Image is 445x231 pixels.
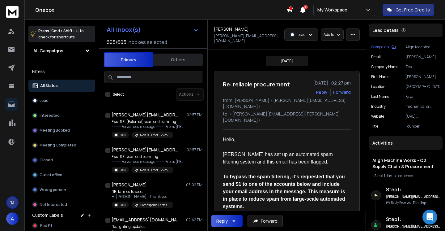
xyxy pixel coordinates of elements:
p: Email [371,54,381,59]
span: Cmd + Shift + k [50,27,78,34]
p: Get Free Credits [396,7,430,13]
p: [PERSON_NAME][EMAIL_ADDRESS][DOMAIN_NAME] [405,54,440,59]
button: Reply [211,215,243,227]
p: [URL][DOMAIN_NAME] [405,114,440,119]
p: Interested [40,113,60,118]
p: Out of office [40,172,62,177]
button: Forward [248,215,283,227]
p: All Status [40,83,58,88]
button: Primary [104,52,153,67]
p: [GEOGRAPHIC_DATA] [405,84,440,89]
p: mechanical or industrial engineering [405,104,440,109]
div: Forward [333,89,351,95]
p: Not Interested [40,202,67,207]
p: Website [371,114,384,119]
b: To bypass the spam filtering, it's requested that you send $1 to one of the accounts below and in... [223,174,346,209]
h1: Onebox [35,6,286,14]
p: [PERSON_NAME] [405,74,440,79]
button: A [6,212,19,225]
h1: Re: reliable procurement [223,80,290,89]
p: Lead [40,98,49,103]
p: 03:02 PM [186,182,202,187]
span: 605 / 605 [107,38,126,46]
p: Lead [120,203,126,207]
p: RE: farmed to spec [112,189,173,194]
p: ---------- Forwarded message --------- From: [PERSON_NAME] [112,124,186,129]
p: Lead [120,133,126,137]
h3: Inboxes selected [128,38,167,46]
p: First Name [371,74,389,79]
p: Campaign [371,45,389,50]
p: 02:57 PM [187,112,202,117]
button: Others [153,53,203,67]
p: Last Name [371,94,389,99]
button: Campaign [371,45,396,50]
p: ---------- Forwarded message --------- From: [PERSON_NAME] [112,159,186,164]
p: Hi [PERSON_NAME] – Thank you [112,194,173,199]
p: Re: lighting updates [112,224,173,229]
p: Founder [405,124,440,129]
h6: [PERSON_NAME][EMAIL_ADDRESS][PERSON_NAME][DOMAIN_NAME] [386,194,440,199]
span: 2 [303,5,308,9]
p: Meeting Booked [40,128,70,133]
button: Get Free Credits [383,4,434,16]
p: Reply Received [391,200,426,205]
p: Fwd: RE: year-end planning [112,154,186,159]
p: Align Machine Works - C2: Supply Chain & Procurement [405,45,440,50]
h3: Custom Labels [32,212,63,218]
button: Out of office [28,169,95,181]
button: Lead [28,94,95,107]
h6: [PERSON_NAME][EMAIL_ADDRESS][PERSON_NAME][DOMAIN_NAME] [386,224,440,229]
p: industry [371,104,386,109]
p: 02:42 PM [186,217,202,222]
h1: All Inbox(s) [107,27,141,33]
p: Lead [298,32,306,37]
button: Reply [316,89,328,95]
h6: Step 1 : [386,186,440,193]
img: logo [6,6,19,18]
button: Meeting Booked [28,124,95,137]
p: Nexus Direct - V22b Messaging - Q4/Giving [DATE] planning - retarget [140,133,170,137]
h1: [PERSON_NAME] [214,26,249,32]
p: Fayal [405,94,440,99]
button: All Inbox(s) [102,24,204,36]
div: Activities [369,136,443,150]
button: Not Interested [28,198,95,211]
p: Add to [324,32,334,37]
p: Fwd: RE: [External] year-end planning [112,119,186,124]
p: Closed [40,158,53,163]
p: from: [PERSON_NAME] <[PERSON_NAME][EMAIL_ADDRESS][DOMAIN_NAME]> [223,97,351,110]
button: Closed [28,154,95,166]
h1: [PERSON_NAME] [112,182,147,188]
button: Interested [28,109,95,122]
p: location [371,84,385,89]
p: [DATE] : 02:27 pm [313,80,351,86]
div: Reply [216,218,228,224]
h1: [PERSON_NAME][EMAIL_ADDRESS][DOMAIN_NAME] [112,147,180,153]
h1: Align Machine Works - C2: Supply Chain & Procurement [372,157,439,170]
p: Company Name [371,64,398,69]
button: Wrong person [28,184,95,196]
button: Meeting Completed [28,139,95,151]
div: | [372,173,439,178]
p: Press to check for shortcuts. [38,28,84,40]
span: 1 day in sequence [384,173,413,178]
p: Meeting Completed [40,143,76,148]
label: Select [113,92,124,97]
p: to: <[PERSON_NAME][EMAIL_ADDRESS][PERSON_NAME][DOMAIN_NAME]> [223,111,351,123]
p: My Workspace [317,7,350,13]
p: Greenspring Farms - [US_STATE] [140,203,170,207]
span: Bad Fit [40,223,52,228]
h3: Filters [28,67,95,76]
span: 1 Step [372,173,382,178]
p: Wrong person [40,187,66,192]
p: [PERSON_NAME][EMAIL_ADDRESS][DOMAIN_NAME] [214,33,281,43]
button: All Status [28,80,95,92]
button: All Campaigns [28,45,95,57]
span: 11th, Sep [413,200,426,205]
h1: [EMAIL_ADDRESS][DOMAIN_NAME] [112,217,180,223]
div: Open Intercom Messenger [422,210,437,224]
